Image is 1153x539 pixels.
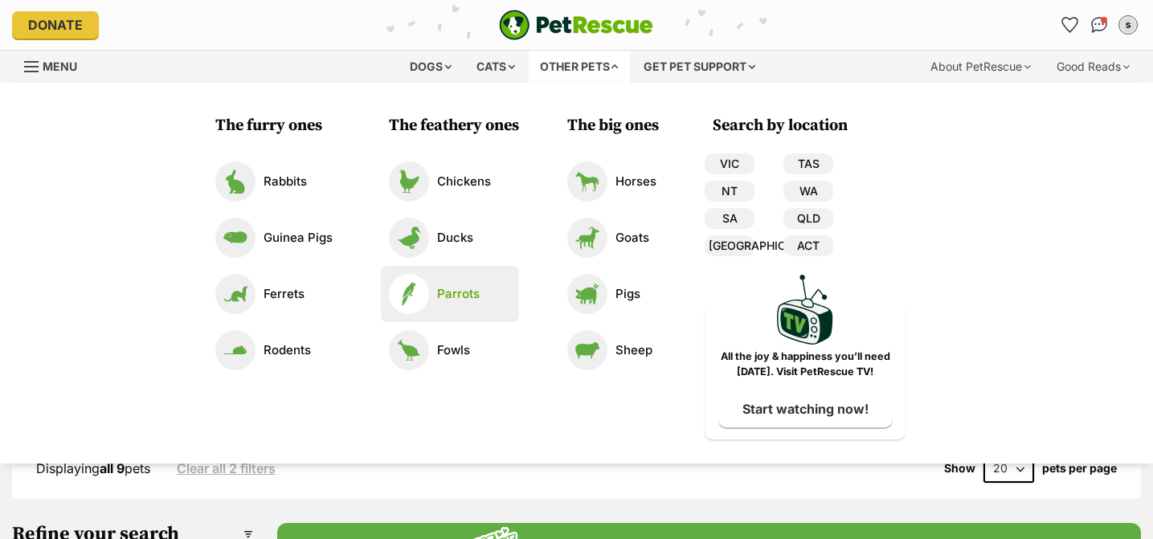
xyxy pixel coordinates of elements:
[567,330,656,370] a: Sheep Sheep
[567,274,656,314] a: Pigs Pigs
[264,341,311,360] p: Rodents
[36,460,150,476] span: Displaying pets
[1115,12,1141,38] button: My account
[632,51,767,83] div: Get pet support
[264,285,305,304] p: Ferrets
[389,330,511,370] a: Fowls Fowls
[1057,12,1141,38] ul: Account quick links
[437,341,470,360] p: Fowls
[919,51,1042,83] div: About PetRescue
[499,10,653,40] img: logo-e224e6f780fb5917bec1dbf3a21bbac754714ae5b6737aabdf751b685950b380.svg
[389,218,429,258] img: Ducks
[567,218,607,258] img: Goats
[529,51,630,83] div: Other pets
[264,173,307,191] p: Rabbits
[1086,12,1112,38] a: Conversations
[615,341,652,360] p: Sheep
[783,153,833,174] a: TAS
[437,173,491,191] p: Chickens
[1057,12,1083,38] a: Favourites
[567,161,607,202] img: Horses
[615,285,640,304] p: Pigs
[1045,51,1141,83] div: Good Reads
[783,181,833,202] a: WA
[437,285,480,304] p: Parrots
[43,59,77,73] span: Menu
[705,181,754,202] a: NT
[389,161,511,202] a: Chickens Chickens
[1091,17,1108,33] img: chat-41dd97257d64d25036548639549fe6c8038ab92f7586957e7f3b1b290dea8141.svg
[1042,462,1117,475] label: pets per page
[389,274,511,314] a: Parrots Parrots
[705,153,754,174] a: VIC
[389,161,429,202] img: Chickens
[777,275,833,345] img: PetRescue TV logo
[705,235,754,256] a: [GEOGRAPHIC_DATA]
[615,173,656,191] p: Horses
[12,11,99,39] a: Donate
[718,390,893,427] a: Start watching now!
[215,115,341,137] h3: The furry ones
[783,208,833,229] a: QLD
[399,51,463,83] div: Dogs
[24,51,88,80] a: Menu
[713,115,906,137] h3: Search by location
[944,462,975,475] span: Show
[615,229,649,247] p: Goats
[567,218,656,258] a: Goats Goats
[389,274,429,314] img: Parrots
[264,229,333,247] p: Guinea Pigs
[215,161,333,202] a: Rabbits Rabbits
[465,51,526,83] div: Cats
[215,218,333,258] a: Guinea Pigs Guinea Pigs
[177,461,276,476] a: Clear all 2 filters
[389,218,511,258] a: Ducks Ducks
[567,161,656,202] a: Horses Horses
[389,330,429,370] img: Fowls
[783,235,833,256] a: ACT
[567,330,607,370] img: Sheep
[1120,17,1136,33] div: s
[567,115,664,137] h3: The big ones
[215,330,256,370] img: Rodents
[215,274,256,314] img: Ferrets
[100,460,125,476] strong: all 9
[215,330,333,370] a: Rodents Rodents
[215,161,256,202] img: Rabbits
[437,229,473,247] p: Ducks
[389,115,519,137] h3: The feathery ones
[567,274,607,314] img: Pigs
[705,208,754,229] a: SA
[717,349,893,380] p: All the joy & happiness you’ll need [DATE]. Visit PetRescue TV!
[499,10,653,40] a: PetRescue
[215,274,333,314] a: Ferrets Ferrets
[215,218,256,258] img: Guinea Pigs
